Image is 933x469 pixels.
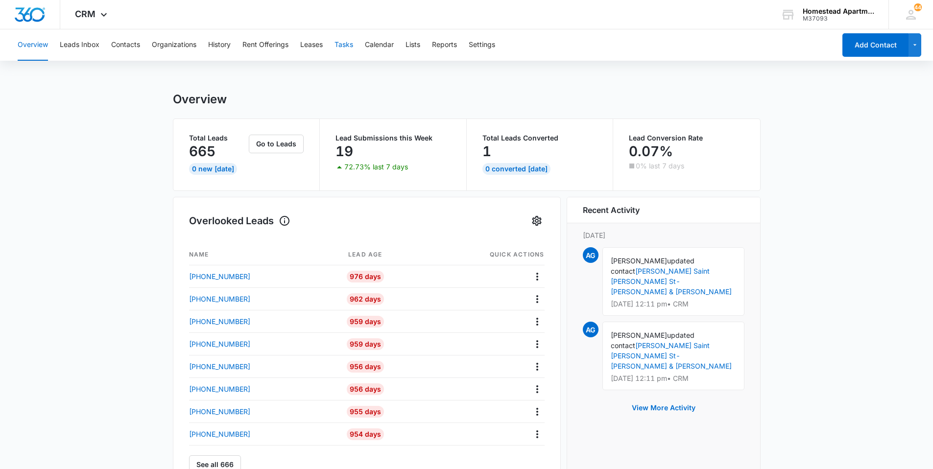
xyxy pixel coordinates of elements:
[611,267,732,296] a: [PERSON_NAME] Saint [PERSON_NAME] St-[PERSON_NAME] & [PERSON_NAME]
[583,322,598,337] span: AG
[249,140,304,148] a: Go to Leads
[189,135,247,141] p: Total Leads
[189,406,250,417] p: [PHONE_NUMBER]
[189,213,290,228] h1: Overlooked Leads
[189,339,314,349] a: [PHONE_NUMBER]
[583,230,744,240] p: [DATE]
[803,15,874,22] div: account id
[416,244,545,265] th: Quick actions
[347,338,384,350] div: 959 Days
[173,92,227,107] h1: Overview
[314,244,416,265] th: Lead age
[347,316,384,328] div: 959 Days
[347,271,384,282] div: 976 Days
[629,135,744,141] p: Lead Conversion Rate
[529,213,545,229] button: Settings
[189,384,314,394] a: [PHONE_NUMBER]
[529,291,545,306] button: Actions
[482,135,598,141] p: Total Leads Converted
[347,293,384,305] div: 962 Days
[482,143,491,159] p: 1
[189,163,237,175] div: 0 New [DATE]
[611,341,732,370] a: [PERSON_NAME] Saint [PERSON_NAME] St-[PERSON_NAME] & [PERSON_NAME]
[529,314,545,329] button: Actions
[189,294,250,304] p: [PHONE_NUMBER]
[189,361,250,372] p: [PHONE_NUMBER]
[335,135,451,141] p: Lead Submissions this Week
[803,7,874,15] div: account name
[482,163,550,175] div: 0 Converted [DATE]
[406,29,420,61] button: Lists
[75,9,96,19] span: CRM
[18,29,48,61] button: Overview
[189,316,314,327] a: [PHONE_NUMBER]
[469,29,495,61] button: Settings
[347,383,384,395] div: 956 Days
[914,3,922,11] span: 44
[189,384,250,394] p: [PHONE_NUMBER]
[529,404,545,419] button: Actions
[189,429,250,439] p: [PHONE_NUMBER]
[189,361,314,372] a: [PHONE_NUMBER]
[335,29,353,61] button: Tasks
[189,339,250,349] p: [PHONE_NUMBER]
[583,204,640,216] h6: Recent Activity
[300,29,323,61] button: Leases
[60,29,99,61] button: Leads Inbox
[629,143,673,159] p: 0.07%
[152,29,196,61] button: Organizations
[335,143,353,159] p: 19
[208,29,231,61] button: History
[347,406,384,418] div: 955 Days
[529,336,545,352] button: Actions
[111,29,140,61] button: Contacts
[529,269,545,284] button: Actions
[914,3,922,11] div: notifications count
[529,381,545,397] button: Actions
[611,375,736,382] p: [DATE] 12:11 pm • CRM
[347,361,384,373] div: 956 Days
[189,271,314,281] a: [PHONE_NUMBER]
[344,164,408,170] p: 72.73% last 7 days
[622,396,705,420] button: View More Activity
[249,135,304,153] button: Go to Leads
[529,426,545,442] button: Actions
[529,359,545,374] button: Actions
[842,33,909,57] button: Add Contact
[583,247,598,263] span: AG
[347,428,384,440] div: 954 Days
[189,429,314,439] a: [PHONE_NUMBER]
[242,29,288,61] button: Rent Offerings
[432,29,457,61] button: Reports
[189,271,250,281] p: [PHONE_NUMBER]
[189,244,314,265] th: Name
[189,143,215,159] p: 665
[189,406,314,417] a: [PHONE_NUMBER]
[611,331,667,339] span: [PERSON_NAME]
[611,301,736,307] p: [DATE] 12:11 pm • CRM
[611,257,667,265] span: [PERSON_NAME]
[365,29,394,61] button: Calendar
[189,294,314,304] a: [PHONE_NUMBER]
[636,163,684,169] p: 0% last 7 days
[189,316,250,327] p: [PHONE_NUMBER]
